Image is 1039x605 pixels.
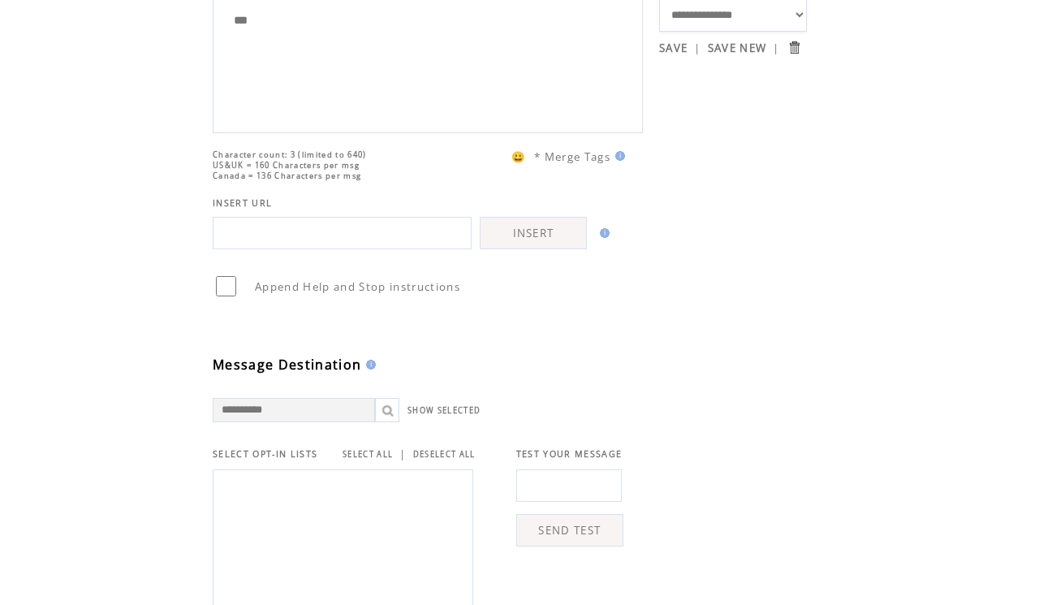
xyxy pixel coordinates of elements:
span: | [694,41,701,55]
span: * Merge Tags [534,149,610,164]
img: help.gif [595,228,610,238]
span: 😀 [511,149,526,164]
span: INSERT URL [213,197,272,209]
span: TEST YOUR MESSAGE [516,448,623,460]
span: SELECT OPT-IN LISTS [213,448,317,460]
span: US&UK = 160 Characters per msg [213,160,360,171]
span: | [773,41,779,55]
a: SHOW SELECTED [407,405,481,416]
a: SAVE [659,41,688,55]
span: Canada = 136 Characters per msg [213,171,361,181]
a: DESELECT ALL [413,449,476,460]
span: | [399,447,406,461]
span: Character count: 3 (limited to 640) [213,149,367,160]
a: SELECT ALL [343,449,393,460]
input: Submit [787,40,802,55]
span: Append Help and Stop instructions [255,279,460,294]
a: SAVE NEW [708,41,767,55]
img: help.gif [361,360,376,369]
a: SEND TEST [516,514,623,547]
span: Message Destination [213,356,361,374]
a: INSERT [480,217,587,249]
img: help.gif [610,151,625,161]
